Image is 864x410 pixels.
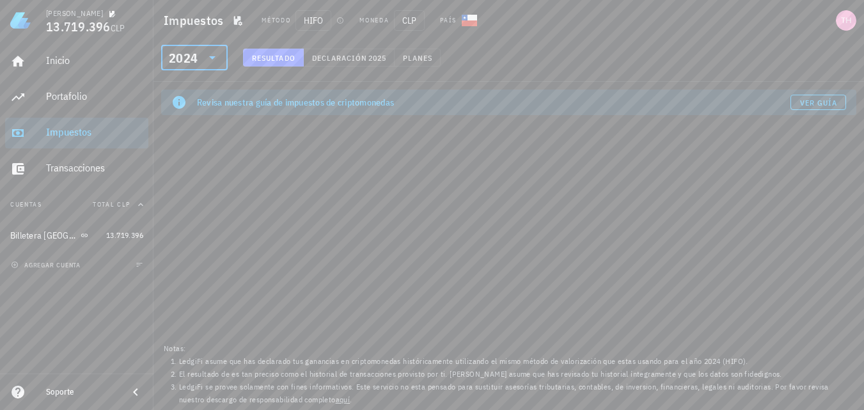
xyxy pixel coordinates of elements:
span: HIFO [295,10,331,31]
li: LedgiFi se provee solamente con fines informativos. Este servicio no esta pensado para sustituir ... [179,381,854,406]
span: CLP [394,10,425,31]
a: Inicio [5,46,148,77]
div: 2024 [169,52,198,65]
span: Ver guía [799,98,838,107]
span: Total CLP [93,200,130,209]
button: Resultado [243,49,304,67]
span: 2025 [368,53,386,63]
div: Inicio [46,54,143,67]
a: Impuestos [5,118,148,148]
span: CLP [111,22,125,34]
img: LedgiFi [10,10,31,31]
div: Método [262,15,290,26]
div: 2024 [161,45,228,70]
button: CuentasTotal CLP [5,189,148,220]
div: CL-icon [462,13,477,28]
div: Billetera [GEOGRAPHIC_DATA] [10,230,78,241]
button: Planes [395,49,441,67]
div: Impuestos [46,126,143,138]
a: Portafolio [5,82,148,113]
span: 13.719.396 [106,230,143,240]
span: Planes [402,53,433,63]
div: avatar [836,10,856,31]
li: El resultado de es tan preciso como el historial de transacciones provisto por ti. [PERSON_NAME] ... [179,368,854,381]
span: Resultado [251,53,295,63]
h1: Impuestos [164,10,228,31]
footer: Notas: [153,338,864,410]
a: Ver guía [790,95,846,110]
button: Declaración 2025 [304,49,395,67]
a: aquí [336,395,350,404]
div: País [440,15,457,26]
div: Revisa nuestra guía de impuestos de criptomonedas [197,96,790,109]
div: Portafolio [46,90,143,102]
span: agregar cuenta [13,261,81,269]
a: Transacciones [5,154,148,184]
a: Billetera [GEOGRAPHIC_DATA] 13.719.396 [5,220,148,251]
div: Soporte [46,387,118,397]
div: Moneda [359,15,389,26]
li: LedgiFi asume que has declarado tus ganancias en criptomonedas históricamente utilizando el mismo... [179,355,854,368]
button: agregar cuenta [8,258,86,271]
span: 13.719.396 [46,18,111,35]
div: [PERSON_NAME] [46,8,103,19]
div: Transacciones [46,162,143,174]
span: Declaración [311,53,368,63]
